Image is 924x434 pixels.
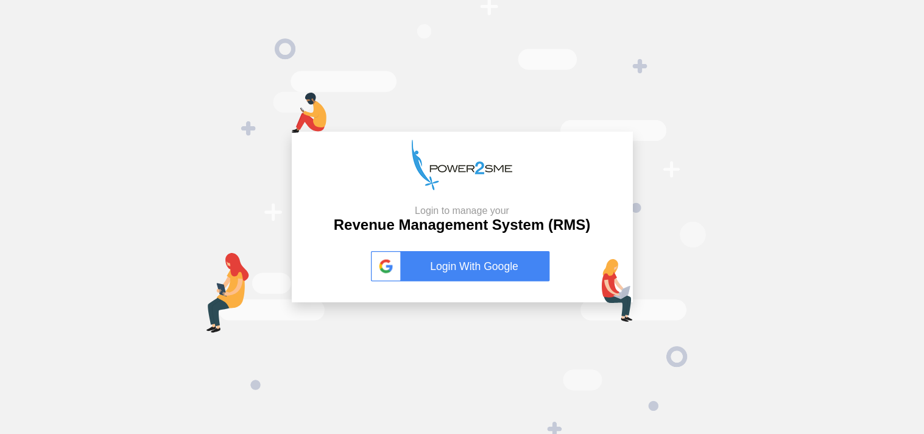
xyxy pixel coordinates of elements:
[602,259,633,322] img: lap-login.png
[334,205,590,234] h2: Revenue Management System (RMS)
[206,253,249,333] img: tab-login.png
[367,238,557,294] button: Login With Google
[412,140,512,190] img: p2s_logo.png
[334,205,590,216] small: Login to manage your
[371,251,554,282] a: Login With Google
[292,93,326,133] img: mob-login.png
